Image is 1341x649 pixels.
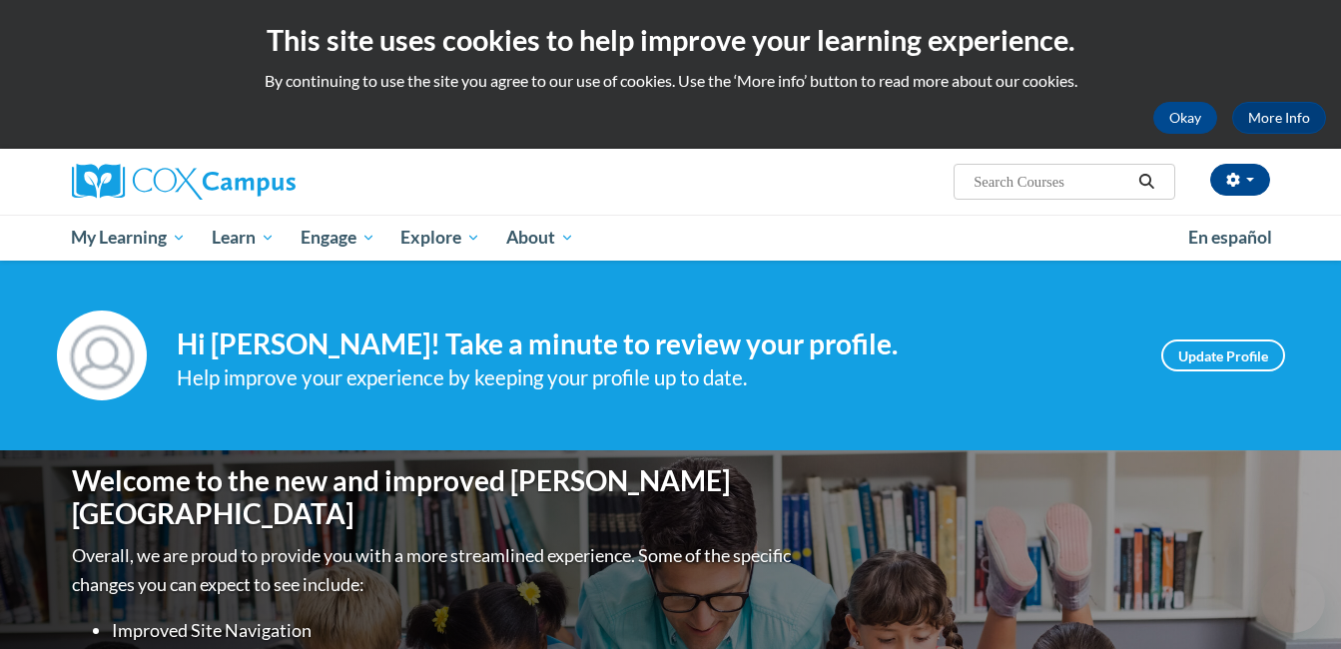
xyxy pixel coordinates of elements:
[288,215,388,261] a: Engage
[59,215,200,261] a: My Learning
[1232,102,1326,134] a: More Info
[72,541,796,599] p: Overall, we are proud to provide you with a more streamlined experience. Some of the specific cha...
[387,215,493,261] a: Explore
[112,616,796,645] li: Improved Site Navigation
[57,311,147,400] img: Profile Image
[1188,227,1272,248] span: En español
[177,327,1131,361] h4: Hi [PERSON_NAME]! Take a minute to review your profile.
[15,70,1326,92] p: By continuing to use the site you agree to our use of cookies. Use the ‘More info’ button to read...
[972,170,1131,194] input: Search Courses
[506,226,574,250] span: About
[199,215,288,261] a: Learn
[1210,164,1270,196] button: Account Settings
[72,164,451,200] a: Cox Campus
[15,20,1326,60] h2: This site uses cookies to help improve your learning experience.
[1153,102,1217,134] button: Okay
[1261,569,1325,633] iframe: Button to launch messaging window
[301,226,375,250] span: Engage
[1161,339,1285,371] a: Update Profile
[212,226,275,250] span: Learn
[400,226,480,250] span: Explore
[42,215,1300,261] div: Main menu
[72,464,796,531] h1: Welcome to the new and improved [PERSON_NAME][GEOGRAPHIC_DATA]
[71,226,186,250] span: My Learning
[177,361,1131,394] div: Help improve your experience by keeping your profile up to date.
[1131,170,1161,194] button: Search
[493,215,587,261] a: About
[72,164,296,200] img: Cox Campus
[1175,217,1285,259] a: En español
